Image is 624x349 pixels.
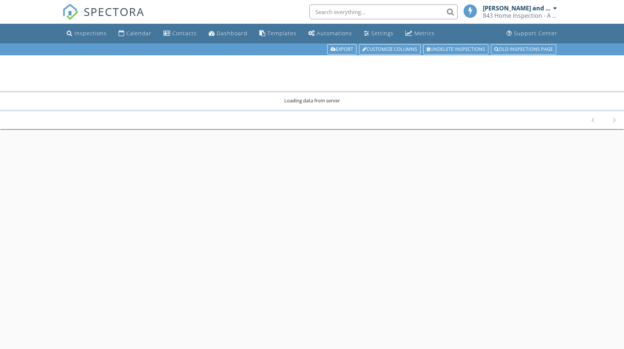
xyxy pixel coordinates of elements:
div: [PERSON_NAME] and [PERSON_NAME] [483,4,551,12]
a: Support Center [504,27,560,40]
a: Metrics [402,27,438,40]
a: Calendar [116,27,155,40]
input: Search everything... [309,4,458,19]
a: Contacts [160,27,200,40]
div: 843 Home Inspection - A division of Diakon Services Group Incorporated [483,12,557,19]
a: Dashboard [206,27,250,40]
div: Calendar [126,30,152,37]
a: Customize Columns [359,44,421,55]
a: Old inspections page [491,44,556,55]
a: Export [327,44,356,55]
img: The Best Home Inspection Software - Spectora [62,4,79,20]
div: Contacts [172,30,197,37]
a: Automations (Basic) [305,27,355,40]
div: Templates [268,30,296,37]
a: SPECTORA [62,10,145,26]
div: Settings [371,30,394,37]
div: Automations [317,30,352,37]
a: Inspections [64,27,110,40]
a: Undelete inspections [423,44,488,55]
div: Support Center [514,30,557,37]
a: Settings [361,27,396,40]
a: Templates [256,27,299,40]
div: Inspections [74,30,107,37]
div: Metrics [414,30,435,37]
span: SPECTORA [84,4,145,19]
div: Dashboard [217,30,248,37]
